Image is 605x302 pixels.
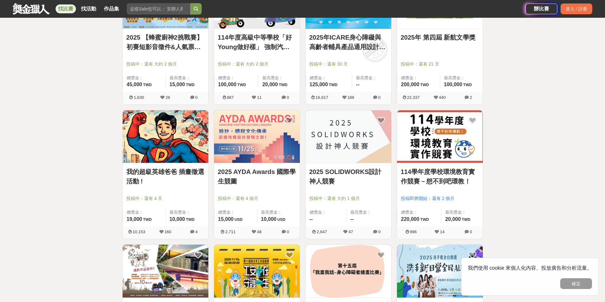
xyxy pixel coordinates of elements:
span: 19,000 [127,216,142,222]
span: 最高獎金： [262,75,296,81]
span: 200,000 [401,82,420,87]
span: 總獎金： [401,75,436,81]
span: TWD [462,217,470,222]
span: TWD [329,83,337,87]
span: 最高獎金： [170,75,205,81]
span: TWD [420,83,429,87]
span: TWD [186,83,194,87]
a: 114學年度學校環境教育實作競賽－想不到吧環教！ [401,167,479,186]
span: TWD [143,83,151,87]
img: Cover Image [306,245,391,298]
span: 48 [257,229,261,234]
span: 最高獎金： [170,209,205,215]
span: TWD [237,83,246,87]
span: 45,000 [127,82,142,87]
span: 26 [165,95,170,100]
span: -- [350,216,354,222]
span: 20,000 [445,216,461,222]
span: 22,337 [407,95,420,100]
span: TWD [279,83,287,87]
span: USD [234,217,242,222]
span: 2 [470,95,472,100]
span: 11 [257,95,261,100]
a: Cover Image [123,110,208,164]
span: 10,153 [133,229,145,234]
span: 1,630 [134,95,144,100]
span: 188 [347,95,354,100]
span: 投稿中：還有 21 天 [401,61,479,67]
span: 220,000 [401,216,420,222]
a: 作品集 [101,4,122,13]
a: Cover Image [214,110,300,164]
span: 867 [227,95,234,100]
a: Cover Image [214,245,300,298]
span: 100,000 [444,82,462,87]
span: 440 [439,95,446,100]
span: -- [356,82,360,87]
span: 0 [287,229,289,234]
div: 登入 / 註冊 [561,3,592,14]
button: 確定 [560,278,592,289]
span: 總獎金： [218,75,254,81]
span: 總獎金： [127,209,162,215]
img: Cover Image [123,245,208,298]
img: Cover Image [214,110,300,163]
span: 最高獎金： [350,209,387,215]
span: 47 [348,229,353,234]
span: 投稿中：還有 30 天 [309,61,387,67]
span: 100,000 [218,82,237,87]
a: 我的超級英雄爸爸 插畫徵選活動 ! [126,167,205,186]
span: 投稿中：還有 4 個月 [218,195,296,202]
span: 125,000 [310,82,328,87]
a: 2025年 第四屆 新航文學獎 [401,33,479,42]
span: 總獎金： [218,209,253,215]
span: 4 [195,229,198,234]
a: Cover Image [306,110,391,164]
a: 2025 AYDA Awards 國際學生競圖 [218,167,296,186]
span: 0 [378,95,380,100]
span: 我們使用 cookie 來個人化內容、投放廣告和分析流量。 [468,265,592,271]
a: 找活動 [78,4,99,13]
input: 這樣Sale也可以： 安聯人壽創意銷售法募集 [127,3,190,15]
span: 總獎金： [401,209,437,215]
span: TWD [143,217,151,222]
span: TWD [463,83,472,87]
span: 16,617 [316,95,328,100]
span: 最高獎金： [444,75,479,81]
a: 找比賽 [56,4,76,13]
span: USD [277,217,285,222]
a: 114年度高級中等學校「好Young做好樣」 強制汽車責任保險宣導短片徵選活動 [218,33,296,52]
span: 最高獎金： [445,209,479,215]
span: 0 [470,229,472,234]
span: 0 [195,95,198,100]
span: -- [310,216,313,222]
span: TWD [186,217,194,222]
span: 0 [378,229,380,234]
span: 投稿即將開始：還有 2 個月 [401,195,479,202]
span: 14 [440,229,444,234]
span: 投稿中：還有 4 天 [126,195,205,202]
a: 2025 SOLIDWORKS設計神人競賽 [309,167,387,186]
span: 投稿中：還有 大約 2 個月 [218,61,296,67]
span: 15,000 [218,216,234,222]
a: 2025年ICARE身心障礙與高齡者輔具產品通用設計競賽 [309,33,387,52]
a: Cover Image [397,110,483,164]
span: 總獎金： [310,75,348,81]
span: 10,000 [170,216,185,222]
span: 最高獎金： [261,209,296,215]
span: 0 [287,95,289,100]
span: 最高獎金： [356,75,387,81]
span: 20,000 [262,82,278,87]
img: Cover Image [123,110,208,163]
a: 辦比賽 [526,3,557,14]
span: 投稿中：還有 大約 1 個月 [309,195,387,202]
span: 10,000 [261,216,277,222]
span: 996 [410,229,417,234]
img: Cover Image [397,245,483,298]
span: 總獎金： [127,75,162,81]
img: Cover Image [397,110,483,163]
